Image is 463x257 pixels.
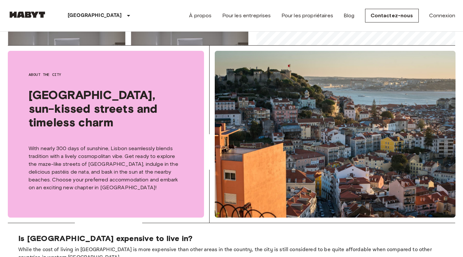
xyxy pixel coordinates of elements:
p: Is [GEOGRAPHIC_DATA] expensive to live in? [18,234,445,243]
span: About the city [29,72,183,78]
p: [GEOGRAPHIC_DATA] [68,12,122,20]
a: Connexion [429,12,455,20]
img: Lisbon, sun-kissed streets and timeless charm [215,51,456,218]
a: Contactez-nous [365,9,419,22]
a: Pour les entreprises [222,12,271,20]
p: With nearly 300 days of sunshine, Lisbon seamlessly blends tradition with a lively cosmopolitan v... [29,145,183,192]
a: À propos [189,12,211,20]
a: Blog [344,12,355,20]
span: [GEOGRAPHIC_DATA], sun-kissed streets and timeless charm [29,88,183,129]
img: Habyt [8,11,47,18]
a: Pour les propriétaires [281,12,333,20]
